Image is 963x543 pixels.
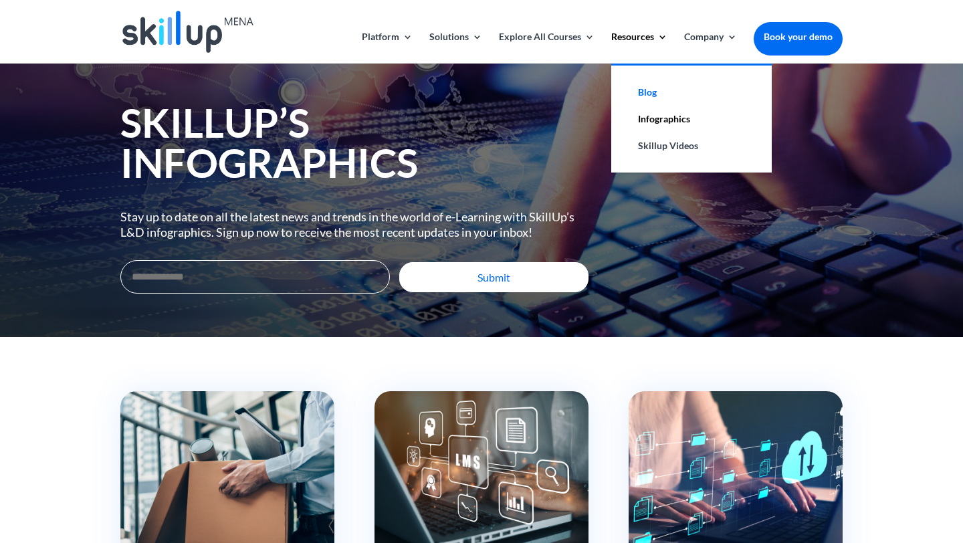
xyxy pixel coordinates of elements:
a: Platform [362,32,413,64]
a: Blog [625,79,758,106]
a: Company [684,32,737,64]
a: Book your demo [754,22,843,51]
a: Resources [611,32,667,64]
a: Explore All Courses [499,32,595,64]
a: Solutions [429,32,482,64]
img: Skillup Mena [122,11,253,53]
span: Submit [477,271,510,284]
iframe: Chat Widget [734,399,963,543]
button: Submit [399,262,589,292]
h1: SkillUp’s Infographics [120,102,588,189]
a: Skillup Videos [625,132,758,159]
p: Stay up to date on all the latest news and trends in the world of e-Learning with SkillUp’s L&D i... [120,209,588,241]
a: Infographics [625,106,758,132]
